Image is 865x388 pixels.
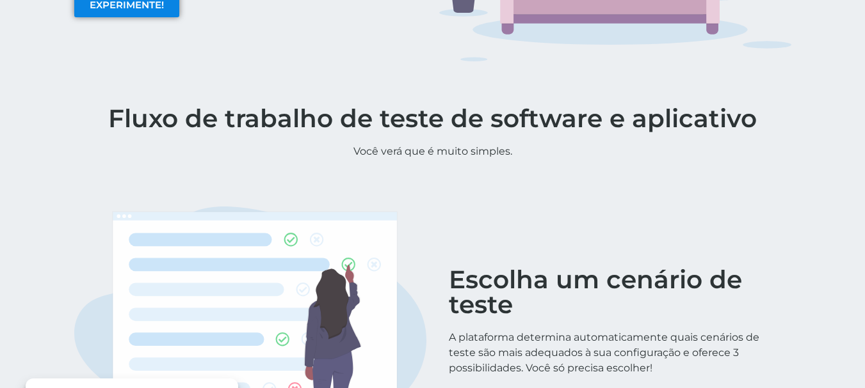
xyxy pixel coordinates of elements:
font: A plataforma determina automaticamente quais cenários de teste são mais adequados à sua configura... [449,331,759,374]
font: Fluxo de trabalho de teste de software e aplicativo [108,103,757,134]
font: Você verá que é muito simples. [353,145,512,157]
font: Escolha um cenário de teste [449,264,742,320]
